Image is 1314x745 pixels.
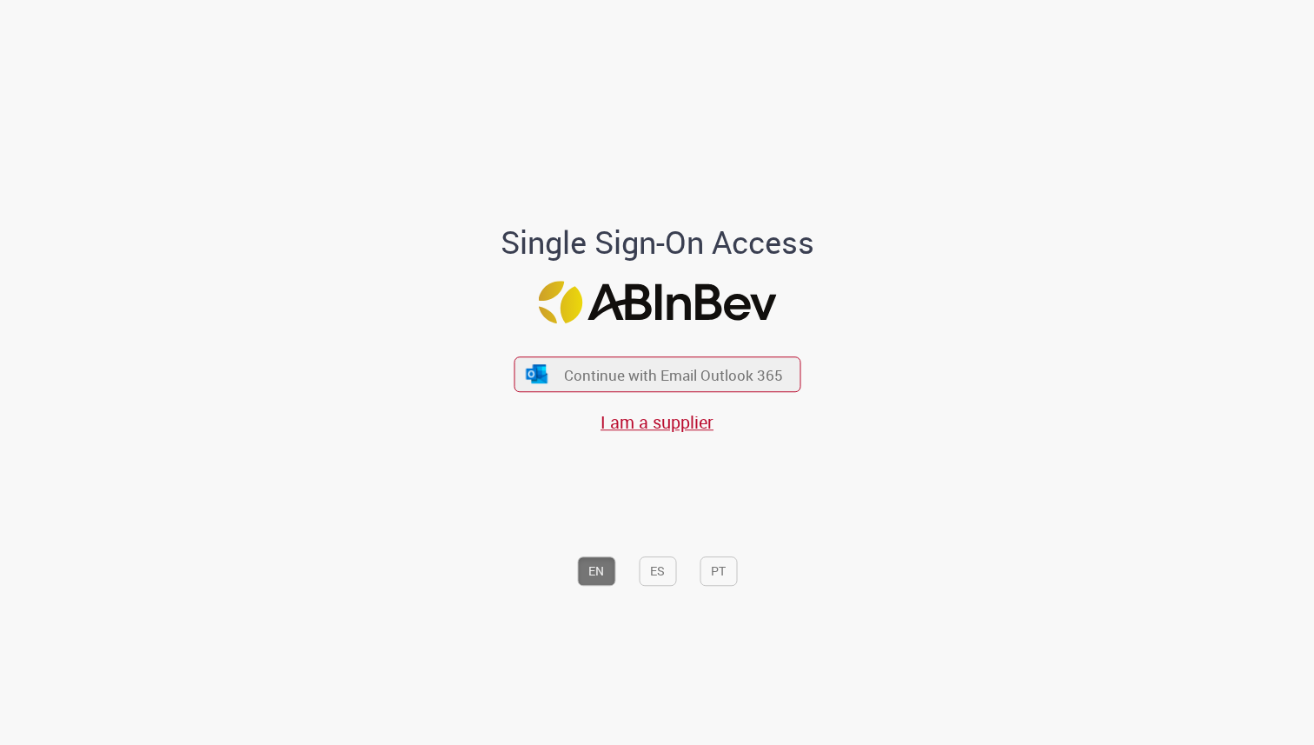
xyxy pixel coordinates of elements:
img: Logo ABInBev [538,281,776,323]
img: ícone Azure/Microsoft 360 [525,365,549,383]
h1: Single Sign-On Access [416,225,899,260]
a: I am a supplier [601,410,713,434]
button: PT [700,556,737,586]
button: ES [639,556,676,586]
span: Continue with Email Outlook 365 [564,364,783,384]
button: EN [577,556,615,586]
button: ícone Azure/Microsoft 360 Continue with Email Outlook 365 [514,356,800,392]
